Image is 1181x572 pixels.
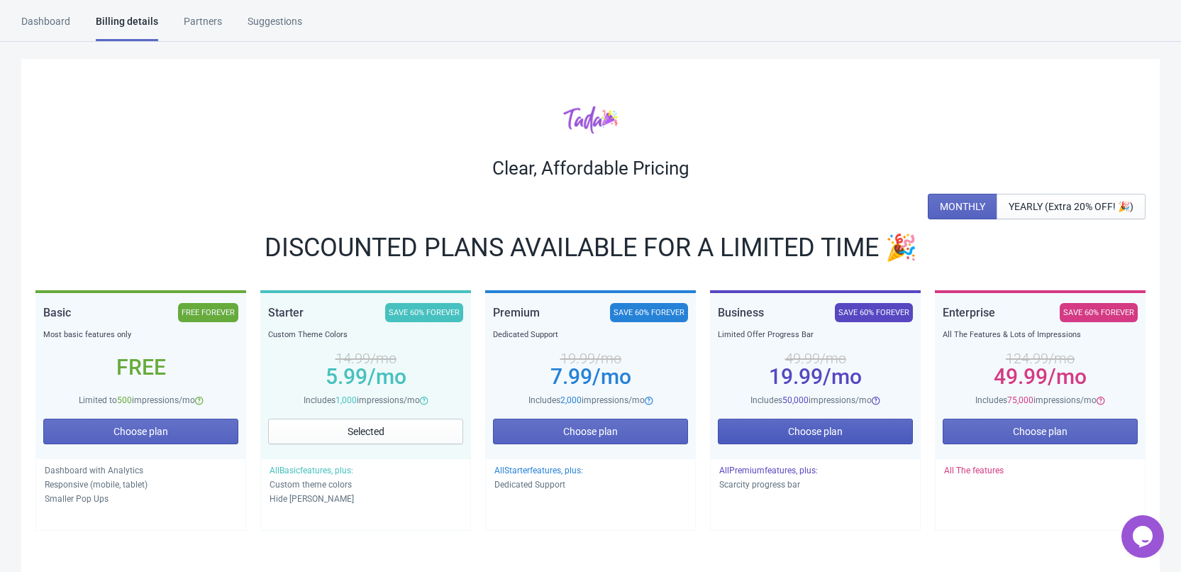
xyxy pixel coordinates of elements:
[1013,426,1068,437] span: Choose plan
[494,466,583,475] span: All Starter features, plus:
[928,194,997,219] button: MONTHLY
[943,371,1138,383] div: 49.99
[117,395,132,405] span: 500
[943,353,1138,364] div: 124.99 /mo
[1048,364,1087,389] span: /mo
[563,105,618,134] img: tadacolor.png
[270,466,353,475] span: All Basic features, plus:
[385,303,463,322] div: SAVE 60% FOREVER
[718,419,913,444] button: Choose plan
[43,362,238,373] div: Free
[718,303,764,322] div: Business
[268,328,463,342] div: Custom Theme Colors
[493,371,688,383] div: 7.99
[178,303,238,322] div: FREE FOREVER
[304,395,420,405] span: Includes impressions/mo
[43,328,238,342] div: Most basic features only
[35,236,1146,259] div: DISCOUNTED PLANS AVAILABLE FOR A LIMITED TIME 🎉
[270,478,462,492] p: Custom theme colors
[96,14,158,41] div: Billing details
[943,303,995,322] div: Enterprise
[493,419,688,444] button: Choose plan
[336,395,357,405] span: 1,000
[45,492,237,506] p: Smaller Pop Ups
[563,426,618,437] span: Choose plan
[610,303,688,322] div: SAVE 60% FOREVER
[975,395,1097,405] span: Includes impressions/mo
[493,328,688,342] div: Dedicated Support
[750,395,872,405] span: Includes impressions/mo
[943,328,1138,342] div: All The Features & Lots of Impressions
[268,371,463,383] div: 5.99
[944,466,1004,475] span: All The features
[493,303,540,322] div: Premium
[113,426,168,437] span: Choose plan
[782,395,809,405] span: 50,000
[45,478,237,492] p: Responsive (mobile, tablet)
[1060,303,1138,322] div: SAVE 60% FOREVER
[719,466,818,475] span: All Premium features, plus:
[835,303,913,322] div: SAVE 60% FOREVER
[43,303,71,322] div: Basic
[788,426,843,437] span: Choose plan
[248,14,302,39] div: Suggestions
[493,353,688,364] div: 19.99 /mo
[348,426,384,437] span: Selected
[719,478,911,492] p: Scarcity progress bar
[1009,201,1133,212] span: YEARLY (Extra 20% OFF! 🎉)
[268,303,304,322] div: Starter
[592,364,631,389] span: /mo
[718,328,913,342] div: Limited Offer Progress Bar
[823,364,862,389] span: /mo
[184,14,222,39] div: Partners
[45,463,237,478] p: Dashboard with Analytics
[43,393,238,407] div: Limited to impressions/mo
[1007,395,1033,405] span: 75,000
[367,364,406,389] span: /mo
[1121,515,1167,558] iframe: chat widget
[940,201,985,212] span: MONTHLY
[43,419,238,444] button: Choose plan
[270,492,462,506] p: Hide [PERSON_NAME]
[268,353,463,364] div: 14.99 /mo
[718,353,913,364] div: 49.99 /mo
[268,419,463,444] button: Selected
[528,395,645,405] span: Includes impressions/mo
[997,194,1146,219] button: YEARLY (Extra 20% OFF! 🎉)
[35,157,1146,180] div: Clear, Affordable Pricing
[494,478,687,492] p: Dedicated Support
[21,14,70,39] div: Dashboard
[718,371,913,383] div: 19.99
[560,395,582,405] span: 2,000
[943,419,1138,444] button: Choose plan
